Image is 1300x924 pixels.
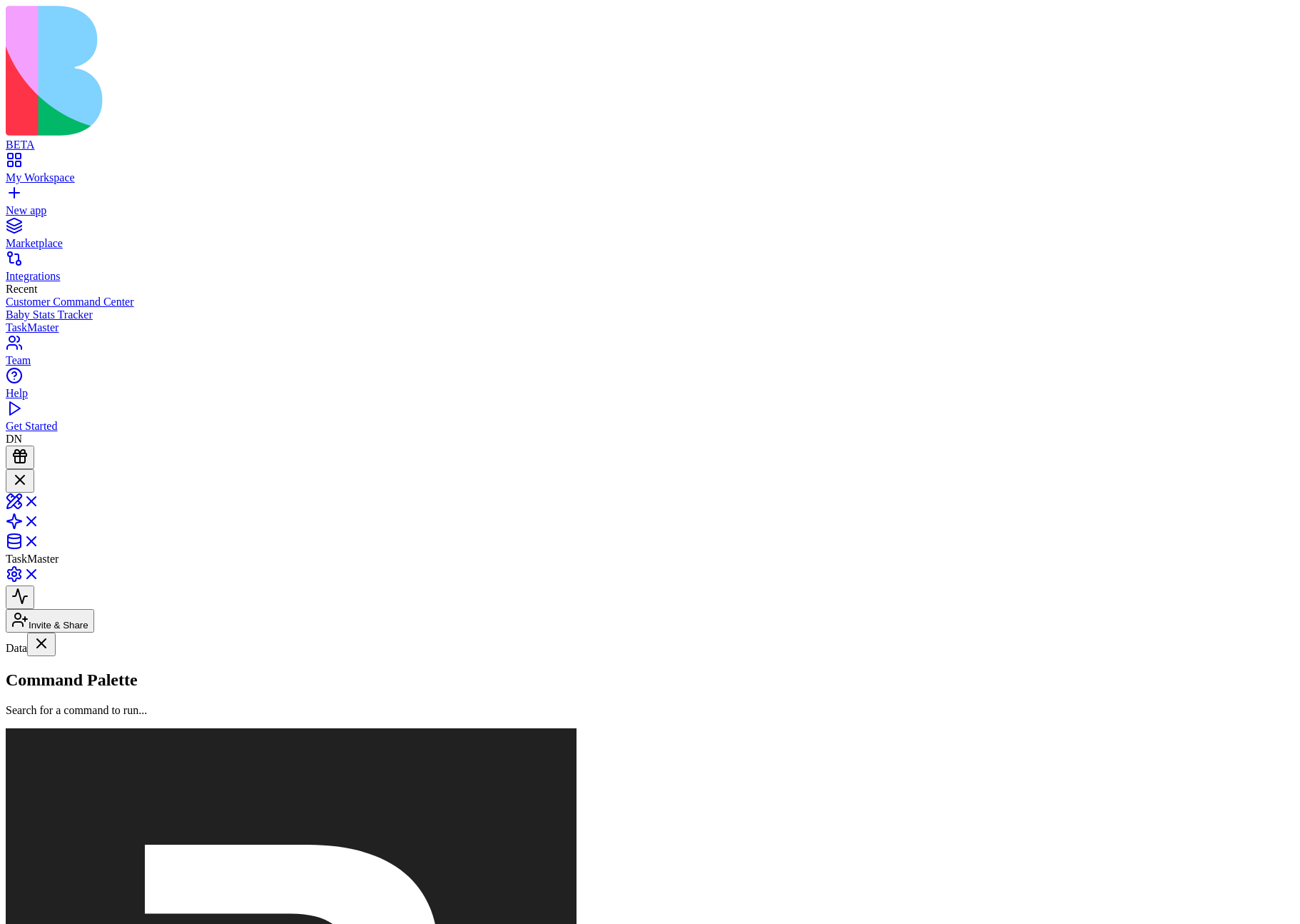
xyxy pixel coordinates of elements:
[6,224,1294,250] a: Marketplace
[6,126,1294,151] a: BETA
[6,642,27,654] span: Data
[6,270,1294,283] div: Integrations
[6,204,1294,217] div: New app
[6,321,1294,334] a: TaskMaster
[6,191,1294,217] a: New app
[6,159,1294,184] a: My Workspace
[6,433,22,445] span: DN
[6,139,1294,151] div: BETA
[6,283,37,295] span: Recent
[6,609,94,633] button: Invite & Share
[6,374,1294,400] a: Help
[6,237,1294,250] div: Marketplace
[6,341,1294,367] a: Team
[6,407,1294,433] a: Get Started
[6,420,1294,433] div: Get Started
[6,308,1294,321] a: Baby Stats Tracker
[6,387,1294,400] div: Help
[6,354,1294,367] div: Team
[6,704,1294,717] p: Search for a command to run...
[6,553,59,565] span: TaskMaster
[6,6,579,136] img: logo
[6,257,1294,283] a: Integrations
[6,296,1294,308] a: Customer Command Center
[6,671,1294,690] h2: Command Palette
[6,171,1294,184] div: My Workspace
